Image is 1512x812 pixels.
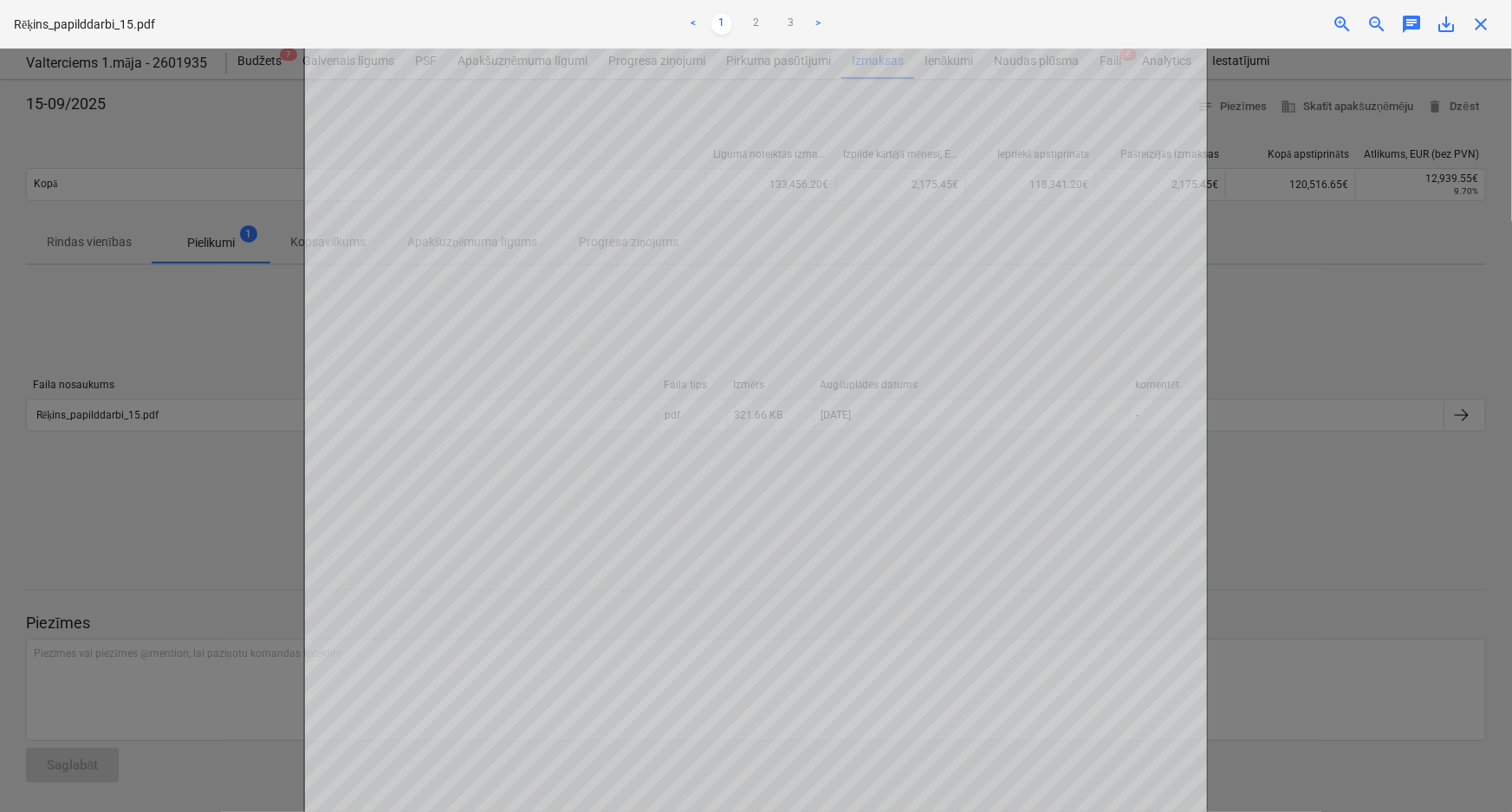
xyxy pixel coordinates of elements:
[746,14,767,35] a: Page 2
[711,14,732,35] a: Page 1 is your current page
[1425,729,1512,812] iframe: Chat Widget
[781,14,801,35] a: Page 3
[14,16,155,34] p: Rēķins_papilddarbi_15.pdf
[684,14,704,35] a: Previous page
[808,14,829,35] a: Next page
